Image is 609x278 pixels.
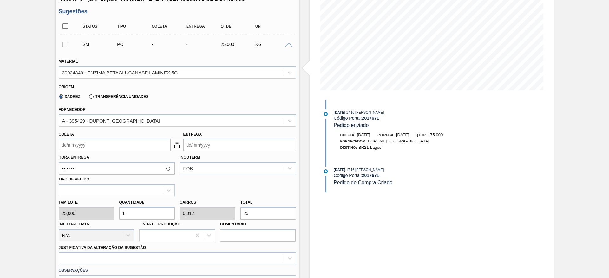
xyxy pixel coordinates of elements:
span: BR21-Lages [358,145,381,150]
label: Quantidade [119,200,145,205]
img: atual [324,169,328,173]
span: 175,000 [428,132,443,137]
img: locked [173,141,181,149]
label: Justificativa da Alteração da Sugestão [59,245,146,250]
div: A - 395429 - DUPONT [GEOGRAPHIC_DATA] [62,118,160,123]
div: Código Portal: [334,173,484,178]
label: Entrega [183,132,202,136]
h3: Sugestões [59,8,296,15]
div: Coleta [150,24,188,28]
div: Tipo [115,24,154,28]
span: - 17:16 [345,168,354,172]
strong: 2017671 [362,116,379,121]
label: Fornecedor [59,107,86,112]
input: dd/mm/yyyy [59,139,171,151]
div: Qtde [219,24,258,28]
label: Tipo de pedido [59,177,89,181]
strong: 2017671 [362,173,379,178]
span: Entrega: [377,133,395,137]
label: Total [240,200,253,205]
div: Status [81,24,120,28]
div: Pedido de Compra [115,42,154,47]
span: Pedido enviado [334,123,369,128]
label: Tam lote [59,198,114,207]
span: - 17:16 [345,111,354,114]
img: atual [324,112,328,116]
div: 30034349 - ENZIMA BETAGLUCANASE LAMINEX 5G [62,70,178,75]
span: [DATE] [334,168,345,172]
span: Fornecedor: [340,139,366,143]
input: dd/mm/yyyy [183,139,295,151]
label: Transferência Unidades [89,94,148,99]
label: Comentário [220,220,296,229]
label: Linha de Produção [139,222,180,226]
span: [DATE] [334,111,345,114]
span: [DATE] [396,132,409,137]
button: locked [171,139,183,151]
span: : [PERSON_NAME] [354,111,384,114]
div: Sugestão Manual [81,42,120,47]
label: Xadrez [59,94,81,99]
div: - [185,42,223,47]
div: - [150,42,188,47]
label: Incoterm [180,155,200,160]
span: : [PERSON_NAME] [354,168,384,172]
span: Destino: [340,146,357,149]
label: Coleta [59,132,74,136]
span: Pedido de Compra Criado [334,180,392,185]
label: Material [59,59,78,64]
div: UN [254,24,292,28]
div: KG [254,42,292,47]
span: Qtde: [416,133,426,137]
label: [MEDICAL_DATA] [59,222,91,226]
div: Entrega [185,24,223,28]
label: Origem [59,85,74,89]
div: Código Portal: [334,116,484,121]
label: Observações [59,266,296,275]
span: Coleta: [340,133,356,137]
span: [DATE] [357,132,370,137]
span: DUPONT [GEOGRAPHIC_DATA] [368,139,429,143]
div: FOB [183,166,193,171]
label: Carros [180,200,196,205]
div: 25,000 [219,42,258,47]
label: Hora Entrega [59,153,175,162]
